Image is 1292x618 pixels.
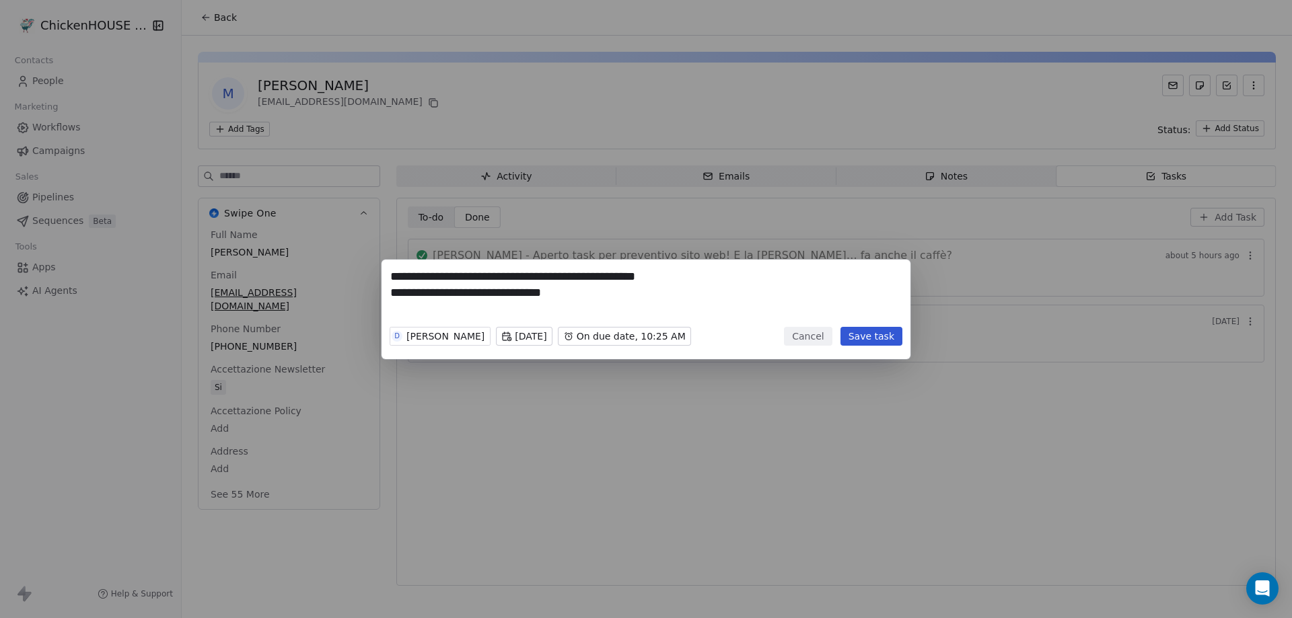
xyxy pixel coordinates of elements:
[394,331,400,342] div: D
[577,330,686,343] span: On due date, 10:25 AM
[406,332,485,341] div: [PERSON_NAME]
[840,327,902,346] button: Save task
[496,327,552,346] button: [DATE]
[558,327,691,346] button: On due date, 10:25 AM
[515,330,546,343] span: [DATE]
[784,327,832,346] button: Cancel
